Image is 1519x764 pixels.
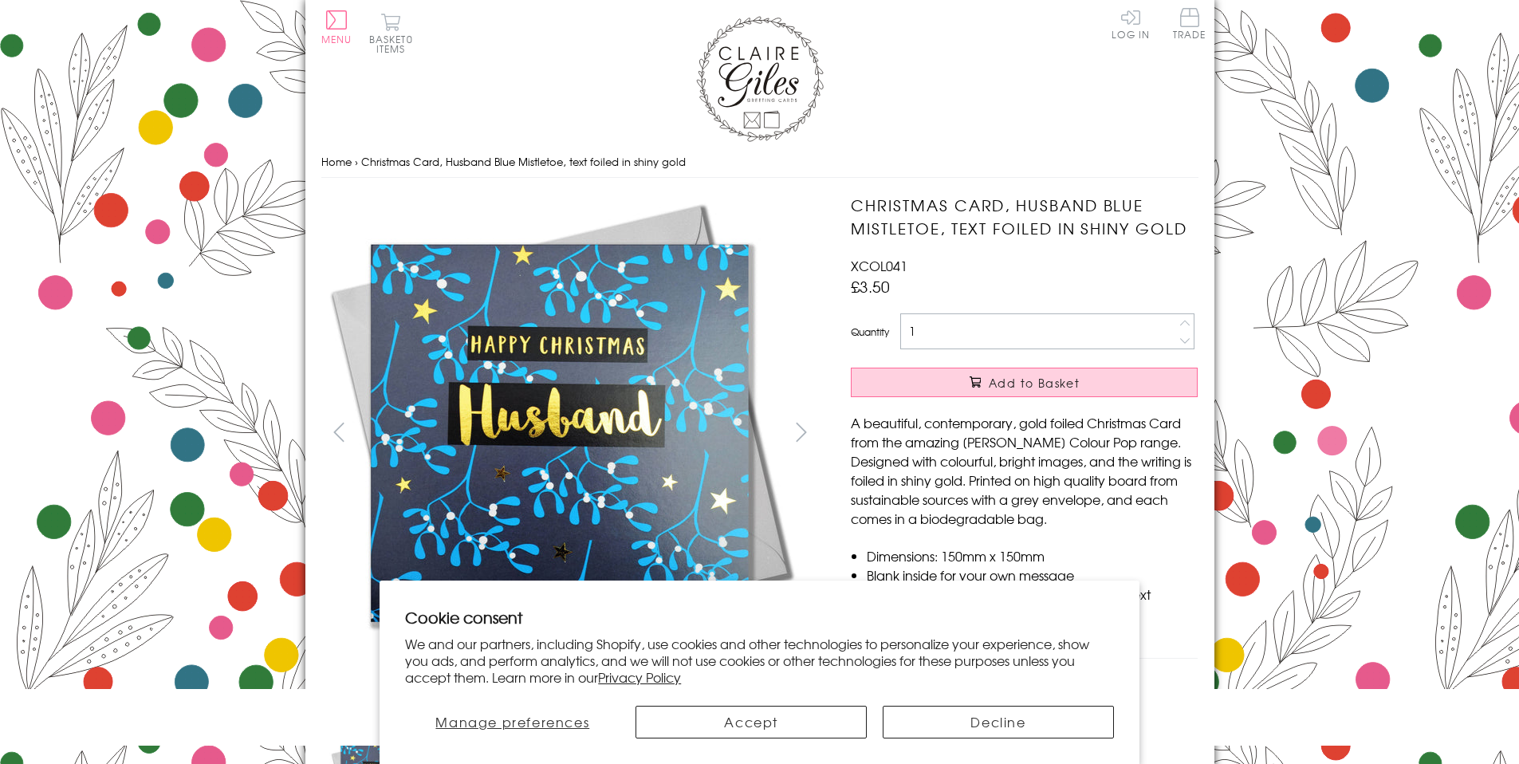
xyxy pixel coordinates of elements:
p: A beautiful, contemporary, gold foiled Christmas Card from the amazing [PERSON_NAME] Colour Pop r... [851,413,1198,528]
a: Privacy Policy [598,668,681,687]
button: Decline [883,706,1114,738]
a: Home [321,154,352,169]
span: 0 items [376,32,413,56]
span: XCOL041 [851,256,907,275]
span: Christmas Card, Husband Blue Mistletoe, text foiled in shiny gold [361,154,686,169]
nav: breadcrumbs [321,146,1198,179]
span: › [355,154,358,169]
span: Trade [1173,8,1206,39]
p: We and our partners, including Shopify, use cookies and other technologies to personalize your ex... [405,636,1114,685]
img: Christmas Card, Husband Blue Mistletoe, text foiled in shiny gold [819,194,1297,672]
button: Menu [321,10,352,44]
button: prev [321,414,357,450]
span: Manage preferences [435,712,589,731]
a: Trade [1173,8,1206,42]
li: Blank inside for your own message [867,565,1198,585]
h1: Christmas Card, Husband Blue Mistletoe, text foiled in shiny gold [851,194,1198,240]
span: Add to Basket [989,375,1080,391]
img: Christmas Card, Husband Blue Mistletoe, text foiled in shiny gold [321,194,799,672]
button: next [783,414,819,450]
button: Add to Basket [851,368,1198,397]
button: Accept [636,706,867,738]
img: Claire Giles Greetings Cards [696,16,824,142]
span: £3.50 [851,275,890,297]
h2: Cookie consent [405,606,1114,628]
span: Menu [321,32,352,46]
li: Dimensions: 150mm x 150mm [867,546,1198,565]
label: Quantity [851,325,889,339]
button: Manage preferences [405,706,620,738]
a: Log In [1112,8,1150,39]
button: Basket0 items [369,13,413,53]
